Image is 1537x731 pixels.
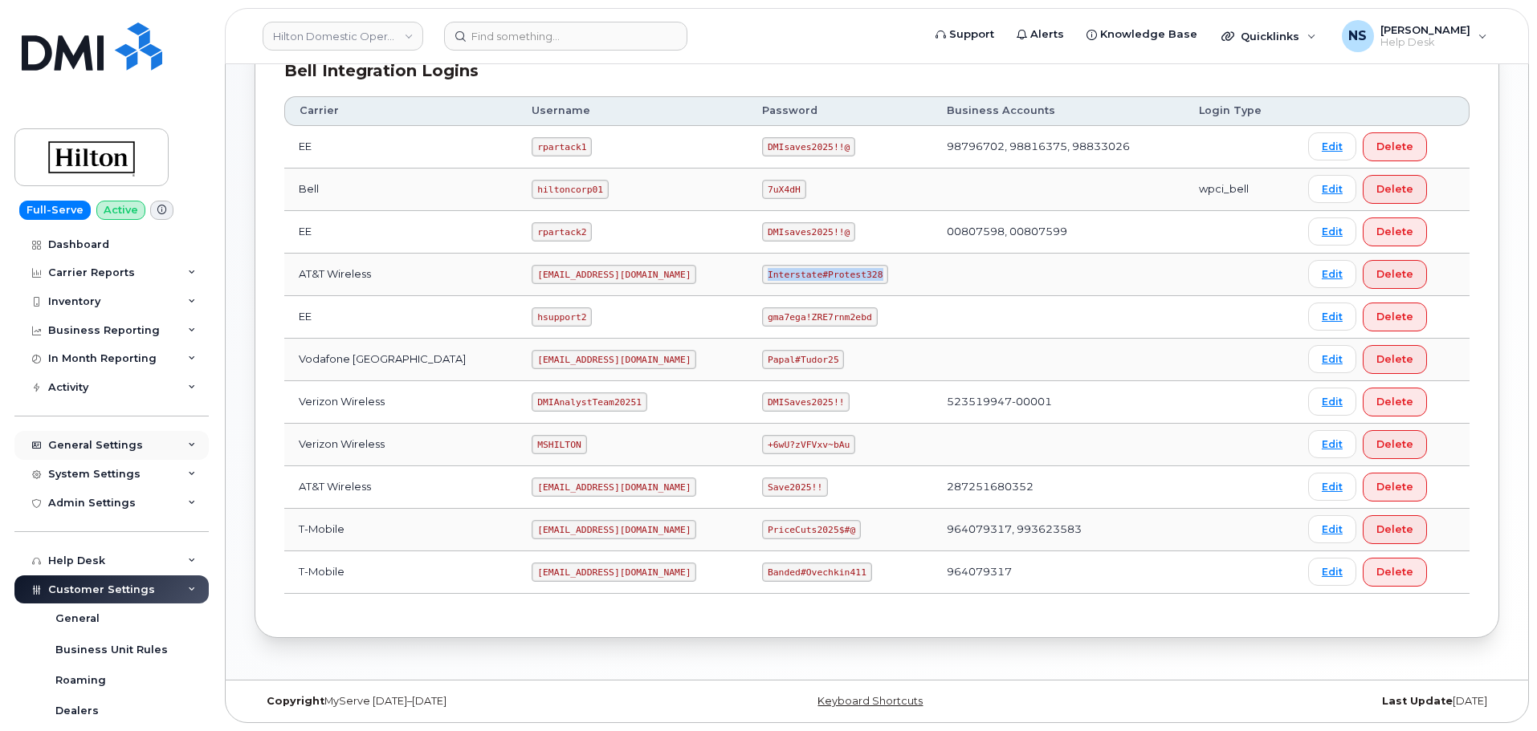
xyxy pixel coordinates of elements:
td: AT&T Wireless [284,254,517,296]
code: hsupport2 [532,307,592,327]
code: gma7ega!ZRE7rnm2ebd [762,307,877,327]
span: Delete [1376,266,1413,282]
code: MSHILTON [532,435,586,454]
span: [PERSON_NAME] [1380,23,1470,36]
td: 523519947-00001 [932,381,1184,424]
span: Delete [1376,181,1413,197]
code: Banded#Ovechkin411 [762,562,871,582]
span: Support [949,26,994,43]
code: [EMAIL_ADDRESS][DOMAIN_NAME] [532,265,696,284]
span: Help Desk [1380,36,1470,49]
div: Noah Shelton [1331,20,1498,52]
th: Carrier [284,96,517,125]
span: Delete [1376,437,1413,452]
a: Edit [1308,303,1356,331]
td: Verizon Wireless [284,381,517,424]
td: 00807598, 00807599 [932,211,1184,254]
code: DMIAnalystTeam20251 [532,392,646,412]
th: Business Accounts [932,96,1184,125]
a: Alerts [1005,18,1075,51]
iframe: Messenger Launcher [1467,661,1525,719]
td: Vodafone [GEOGRAPHIC_DATA] [284,339,517,381]
td: T-Mobile [284,509,517,551]
span: Delete [1376,479,1413,494]
code: Papal#Tudor25 [762,350,844,369]
code: DMISaves2025!! [762,392,850,412]
td: T-Mobile [284,551,517,594]
button: Delete [1363,132,1427,161]
button: Delete [1363,345,1427,374]
a: Edit [1308,473,1356,501]
div: [DATE] [1084,695,1499,708]
button: Delete [1363,260,1427,289]
td: EE [284,296,517,339]
td: Verizon Wireless [284,424,517,466]
span: Knowledge Base [1100,26,1197,43]
a: Edit [1308,515,1356,543]
input: Find something... [444,22,687,51]
span: Delete [1376,394,1413,409]
code: [EMAIL_ADDRESS][DOMAIN_NAME] [532,477,696,497]
code: rpartack2 [532,222,592,242]
button: Delete [1363,217,1427,246]
button: Delete [1363,388,1427,416]
div: Bell Integration Logins [284,59,1470,83]
td: 287251680352 [932,466,1184,509]
td: AT&T Wireless [284,466,517,509]
button: Delete [1363,303,1427,331]
button: Delete [1363,175,1427,204]
code: [EMAIL_ADDRESS][DOMAIN_NAME] [532,520,696,539]
td: Bell [284,169,517,211]
a: Edit [1308,260,1356,288]
button: Delete [1363,430,1427,459]
span: Alerts [1030,26,1064,43]
code: DMIsaves2025!!@ [762,137,855,156]
th: Login Type [1184,96,1294,125]
td: EE [284,211,517,254]
button: Delete [1363,515,1427,544]
a: Edit [1308,558,1356,586]
span: Delete [1376,139,1413,154]
a: Edit [1308,345,1356,373]
div: MyServe [DATE]–[DATE] [255,695,670,708]
a: Edit [1308,217,1356,246]
a: Edit [1308,175,1356,203]
strong: Last Update [1382,695,1453,707]
code: DMIsaves2025!!@ [762,222,855,242]
span: NS [1348,26,1367,46]
td: EE [284,126,517,169]
code: 7uX4dH [762,180,805,199]
code: PriceCuts2025$#@ [762,520,861,539]
a: Edit [1308,430,1356,458]
td: wpci_bell [1184,169,1294,211]
a: Support [924,18,1005,51]
span: Delete [1376,224,1413,239]
strong: Copyright [267,695,324,707]
a: Knowledge Base [1075,18,1209,51]
td: 964079317, 993623583 [932,509,1184,551]
a: Edit [1308,132,1356,160]
span: Quicklinks [1241,30,1299,43]
code: [EMAIL_ADDRESS][DOMAIN_NAME] [532,562,696,582]
td: 964079317 [932,551,1184,594]
a: Edit [1308,388,1356,416]
div: Quicklinks [1210,20,1327,52]
span: Delete [1376,564,1413,579]
code: Interstate#Protest328 [762,265,888,284]
span: Delete [1376,309,1413,324]
code: +6wU?zVFVxv~bAu [762,435,855,454]
span: Delete [1376,522,1413,537]
button: Delete [1363,473,1427,502]
th: Password [748,96,932,125]
a: Keyboard Shortcuts [817,695,923,707]
code: [EMAIL_ADDRESS][DOMAIN_NAME] [532,350,696,369]
code: rpartack1 [532,137,592,156]
span: Delete [1376,351,1413,367]
button: Delete [1363,558,1427,587]
th: Username [517,96,748,125]
code: hiltoncorp01 [532,180,608,199]
td: 98796702, 98816375, 98833026 [932,126,1184,169]
a: Hilton Domestic Operating Company Inc [263,22,423,51]
code: Save2025!! [762,477,828,497]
